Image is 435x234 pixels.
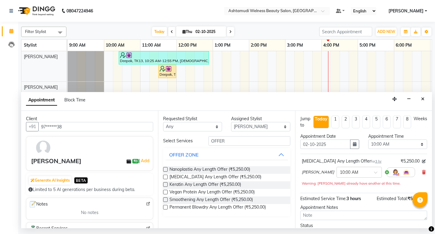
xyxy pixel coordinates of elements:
a: 9:00 AM [68,41,87,50]
img: Hairdresser.png [392,169,399,176]
div: Assigned Stylist [231,116,290,122]
small: Warning: [PERSON_NAME] already have another at this time. [302,181,401,186]
span: ₹5,250.00 [408,196,427,201]
a: Add [140,157,150,164]
div: Appointment Notes [300,204,427,211]
span: ₹5,250.00 [401,158,420,164]
div: Appointment Time [368,133,427,140]
div: [PERSON_NAME] [31,157,81,166]
a: 10:00 AM [104,41,126,50]
a: 6:00 PM [394,41,413,50]
div: Deepak, TK13, 10:25 AM-12:55 PM, [DEMOGRAPHIC_DATA] Normal Hair Cut,[DEMOGRAPHIC_DATA] [PERSON_NA... [119,52,208,64]
input: 2025-10-02 [194,27,224,36]
button: +91 [26,122,39,131]
span: Vegan Protein Any Length Offer (₹5,250.00) [169,189,255,196]
span: [PERSON_NAME] [24,84,58,90]
span: ₹0 [132,159,139,164]
span: No notes [81,209,98,216]
li: 3 [352,116,360,128]
img: avatar [34,139,52,157]
b: 08047224946 [66,2,93,19]
li: 6 [383,116,391,128]
button: ADD NEW [376,28,397,36]
span: ADD NEW [377,29,395,34]
input: yyyy-mm-dd [300,140,350,149]
input: Search by Name/Mobile/Email/Code [38,122,153,131]
span: Filter Stylist [25,29,46,34]
a: 2:00 PM [249,41,268,50]
span: Permanent Blowdry Any Length Offer (₹5,250.00) [169,204,266,212]
span: [PERSON_NAME] [302,169,334,175]
div: Client [26,116,153,122]
img: Interior.png [403,169,410,176]
span: Stylist [24,42,37,48]
div: Requested Stylist [163,116,222,122]
button: OFFER ZONE [166,149,288,160]
input: Search by service name [208,136,290,146]
img: logo [15,2,57,19]
li: 2 [342,116,350,128]
span: 3 hours [346,196,361,201]
span: Estimated Service Time: [300,196,346,201]
li: 8 [403,116,411,128]
div: Limited to 5 AI generations per business during beta. [28,186,151,193]
span: | [139,158,150,163]
a: 5:00 PM [358,41,377,50]
span: [PERSON_NAME] [388,8,424,14]
div: Select Services [159,138,204,144]
span: Notes [29,200,48,208]
a: 3:00 PM [285,41,304,50]
li: 5 [372,116,380,128]
a: 12:00 PM [177,41,198,50]
button: Generate AI Insights [29,176,71,185]
div: Appointment Date [300,133,359,140]
a: 1:00 PM [213,41,232,50]
div: OFFER ZONE [169,151,198,158]
div: Today [315,116,327,122]
a: 11:00 AM [140,41,162,50]
span: Nanoplastia Any Length Offer (₹5,250.00) [169,166,250,174]
input: Search Appointment [319,27,372,36]
span: 3 hr [375,159,382,163]
div: [MEDICAL_DATA] Any Length Offer [302,158,382,164]
span: Block Time [64,97,85,103]
a: 4:00 PM [322,41,341,50]
li: 7 [393,116,401,128]
div: Jump to [300,116,311,128]
span: Recent Services [29,225,68,232]
button: Close [418,94,427,104]
span: Estimated Total: [377,196,408,201]
li: 4 [362,116,370,128]
i: Edit price [422,160,426,163]
span: Thu [181,29,194,34]
li: 1 [331,116,339,128]
span: BETA [74,177,88,183]
div: Status [300,222,359,229]
span: Keratin Any Length Offer (₹5,250.00) [169,181,241,189]
span: [MEDICAL_DATA] Any Length Offer (₹5,250.00) [169,174,261,181]
div: Weeks [414,116,427,122]
div: Deepak, TK04, 11:30 AM-12:00 PM, [DEMOGRAPHIC_DATA] Normal Hair Cut [159,66,176,77]
span: Today [152,27,167,36]
iframe: chat widget [410,210,429,228]
span: Smoothening Any Length Offer (₹5,250.00) [169,196,253,204]
span: Appointment [26,95,57,106]
small: for [371,159,382,163]
span: [PERSON_NAME] [24,54,58,59]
